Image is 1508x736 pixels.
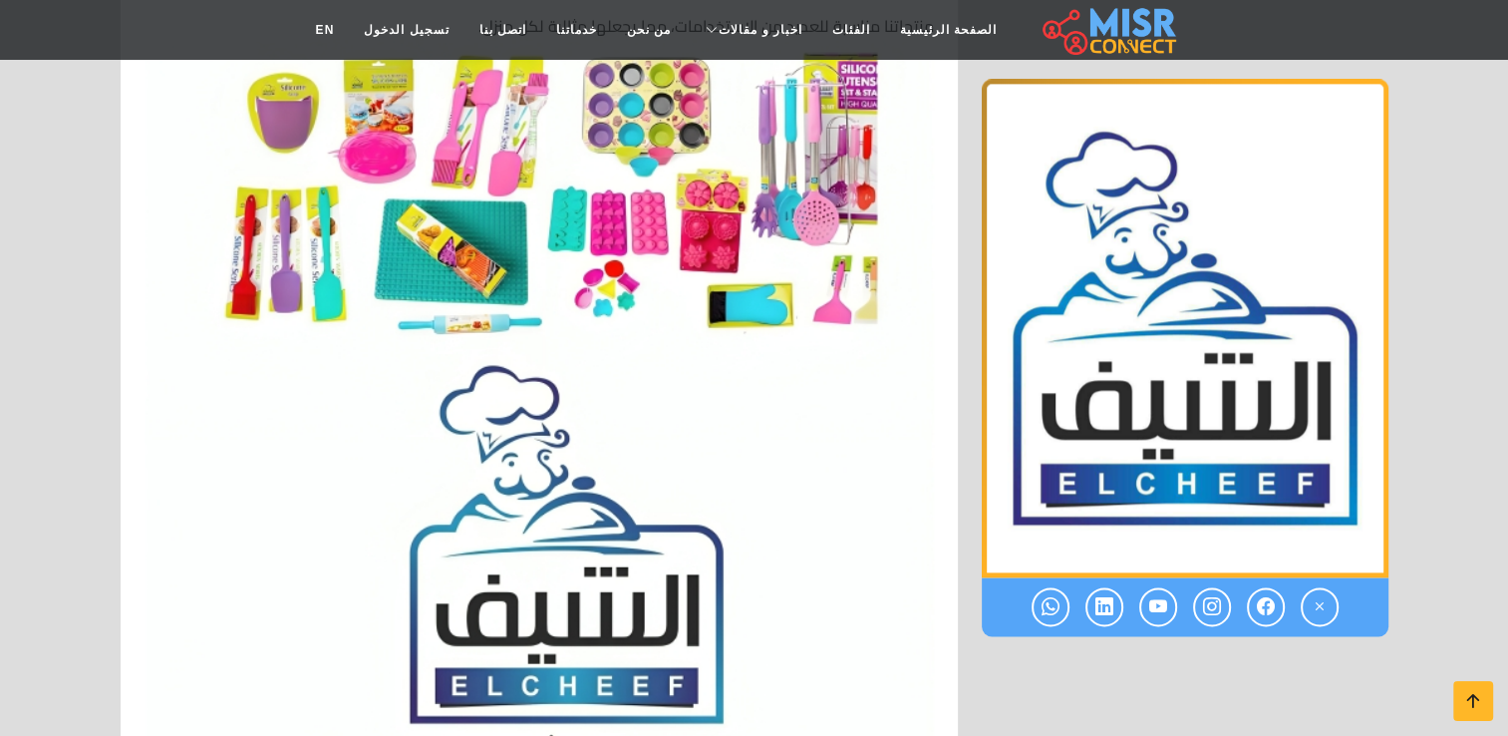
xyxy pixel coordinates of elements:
div: 1 / 1 [982,80,1388,578]
a: خدماتنا [541,11,612,49]
a: EN [301,11,350,49]
img: مصنع الشيف للأدوات المنزلية [982,80,1388,578]
a: الصفحة الرئيسية [885,11,1012,49]
a: تسجيل الدخول [349,11,463,49]
a: الفئات [817,11,885,49]
a: اخبار و مقالات [686,11,817,49]
span: اخبار و مقالات [719,21,802,39]
a: من نحن [612,11,686,49]
a: اتصل بنا [464,11,541,49]
img: main.misr_connect [1043,5,1176,55]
